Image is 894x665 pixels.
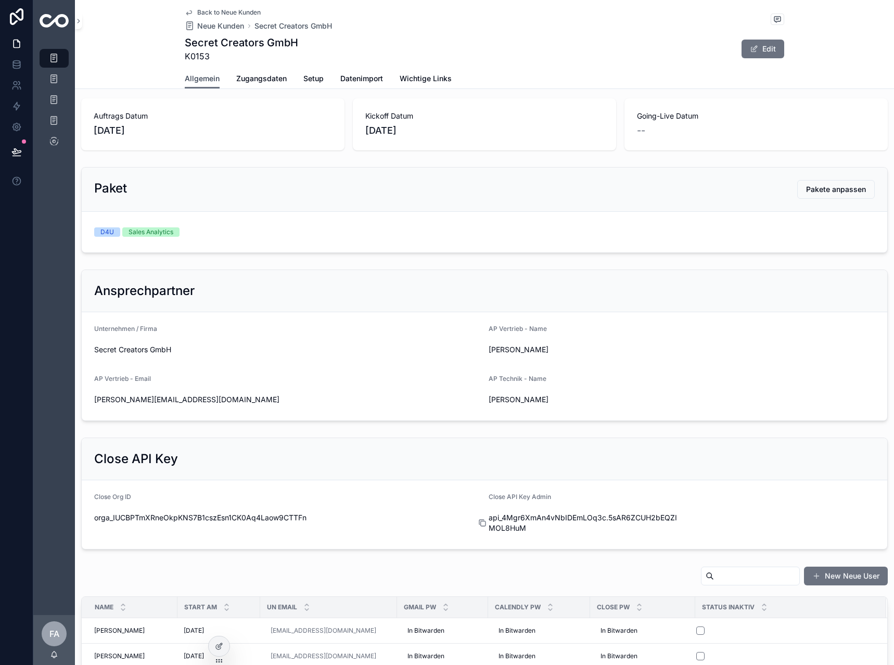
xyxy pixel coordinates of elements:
[365,123,604,138] span: [DATE]
[40,14,69,28] img: App logo
[197,8,261,17] span: Back to Neue Kunden
[806,184,866,195] span: Pakete anpassen
[365,111,604,121] span: Kickoff Datum
[601,626,637,635] span: In Bitwarden
[637,111,875,121] span: Going-Live Datum
[596,648,689,664] a: In Bitwarden
[340,69,383,90] a: Datenimport
[597,603,630,611] span: Close Pw
[184,626,254,635] a: [DATE]
[185,35,298,50] h1: Secret Creators GmbH
[94,652,171,660] a: [PERSON_NAME]
[637,123,645,138] span: --
[197,21,244,31] span: Neue Kunden
[400,69,452,90] a: Wichtige Links
[49,628,59,640] span: FA
[94,375,151,382] span: AP Vertrieb - Email
[94,123,332,138] span: [DATE]
[489,493,551,501] span: Close API Key Admin
[742,40,784,58] button: Edit
[236,69,287,90] a: Zugangsdaten
[601,652,637,660] span: In Bitwarden
[94,394,480,405] span: [PERSON_NAME][EMAIL_ADDRESS][DOMAIN_NAME]
[499,626,535,635] span: In Bitwarden
[184,652,254,660] a: [DATE]
[489,325,547,332] span: AP Vertrieb - Name
[404,603,436,611] span: Gmail Pw
[94,111,332,121] span: Auftrags Datum
[797,180,875,199] button: Pakete anpassen
[499,652,535,660] span: In Bitwarden
[489,394,678,405] span: [PERSON_NAME]
[94,513,480,523] span: orga_IUCBPTmXRneOkpKNS7B1cszEsn1CK0Aq4Laow9CTTFn
[94,180,127,197] h2: Paket
[94,626,171,635] a: [PERSON_NAME]
[403,622,482,639] a: In Bitwarden
[184,603,217,611] span: Start am
[94,344,480,355] span: Secret Creators GmbH
[236,73,287,84] span: Zugangsdaten
[494,622,584,639] a: In Bitwarden
[407,652,444,660] span: In Bitwarden
[271,626,376,635] a: [EMAIL_ADDRESS][DOMAIN_NAME]
[100,227,114,237] div: D4U
[185,73,220,84] span: Allgemein
[489,375,546,382] span: AP Technik - Name
[185,50,298,62] span: K0153
[804,567,888,585] button: New Neue User
[185,21,244,31] a: Neue Kunden
[702,603,755,611] span: Status Inaktiv
[407,626,444,635] span: In Bitwarden
[94,626,145,635] span: [PERSON_NAME]
[185,69,220,89] a: Allgemein
[340,73,383,84] span: Datenimport
[267,603,297,611] span: UN Email
[303,73,324,84] span: Setup
[184,652,204,660] span: [DATE]
[184,626,204,635] span: [DATE]
[400,73,452,84] span: Wichtige Links
[403,648,482,664] a: In Bitwarden
[94,451,178,467] h2: Close API Key
[489,513,678,533] span: api_4Mgr6XmAn4vNbIDEmLOq3c.5sAR6ZCUH2bEQZIMOL8HuM
[254,21,332,31] a: Secret Creators GmbH
[271,652,376,660] a: [EMAIL_ADDRESS][DOMAIN_NAME]
[33,42,75,164] div: scrollable content
[129,227,173,237] div: Sales Analytics
[495,603,541,611] span: Calendly Pw
[266,648,391,664] a: [EMAIL_ADDRESS][DOMAIN_NAME]
[596,622,689,639] a: In Bitwarden
[94,493,131,501] span: Close Org ID
[266,622,391,639] a: [EMAIL_ADDRESS][DOMAIN_NAME]
[494,648,584,664] a: In Bitwarden
[94,283,195,299] h2: Ansprechpartner
[94,652,145,660] span: [PERSON_NAME]
[489,344,678,355] span: [PERSON_NAME]
[185,8,261,17] a: Back to Neue Kunden
[94,325,157,332] span: Unternehmen / Firma
[303,69,324,90] a: Setup
[95,603,113,611] span: Name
